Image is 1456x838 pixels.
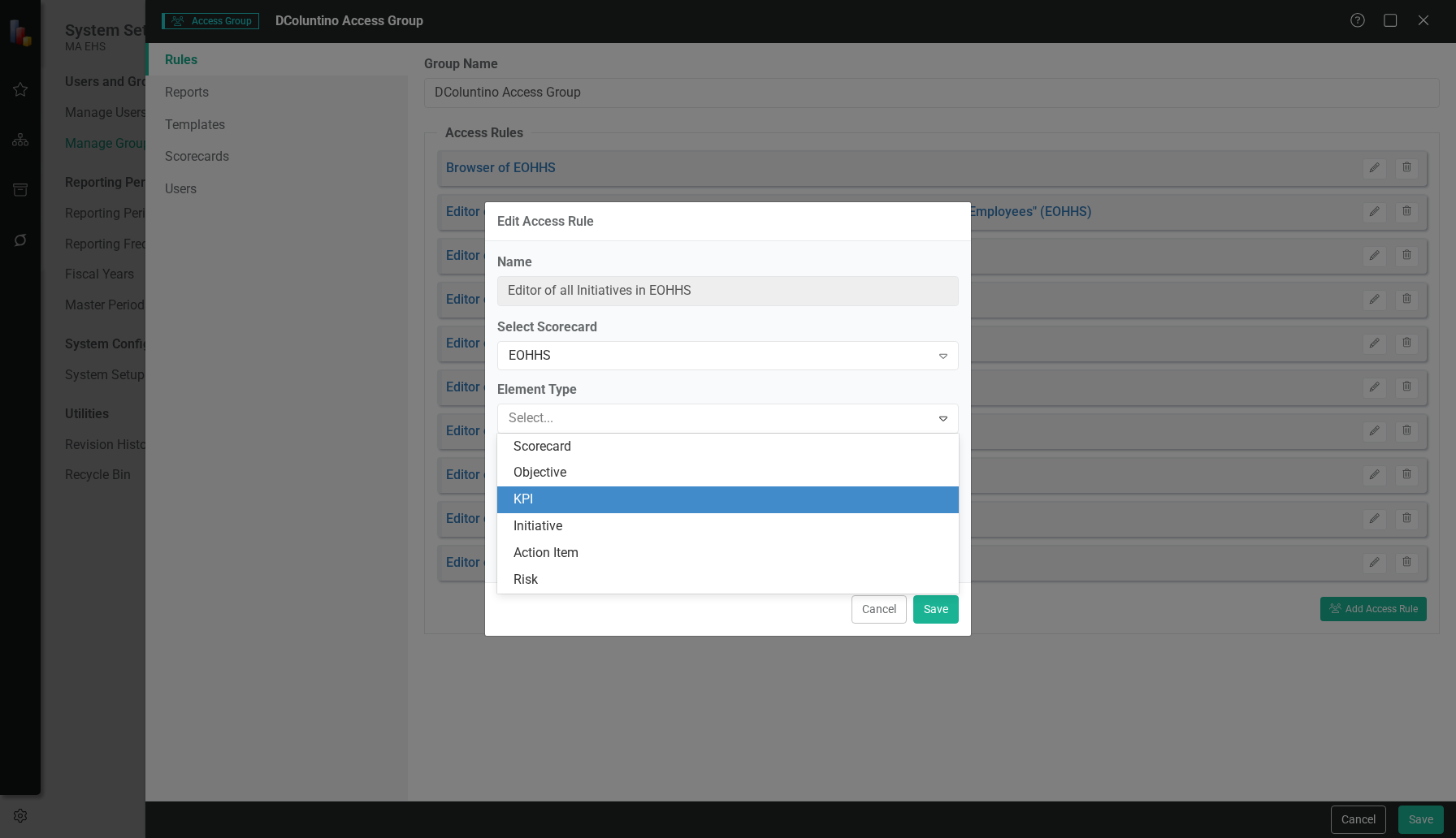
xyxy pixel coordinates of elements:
[513,517,949,536] div: Initiative
[513,490,949,509] div: KPI
[497,381,959,400] label: Element Type
[513,544,949,563] div: Action Item
[513,438,949,456] div: Scorecard
[913,595,959,624] button: Save
[513,464,949,482] div: Objective
[513,571,949,590] div: Risk
[497,214,594,229] div: Edit Access Rule
[509,347,930,365] div: EOHHS
[851,595,907,624] button: Cancel
[497,253,959,272] label: Name
[497,318,959,337] label: Select Scorecard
